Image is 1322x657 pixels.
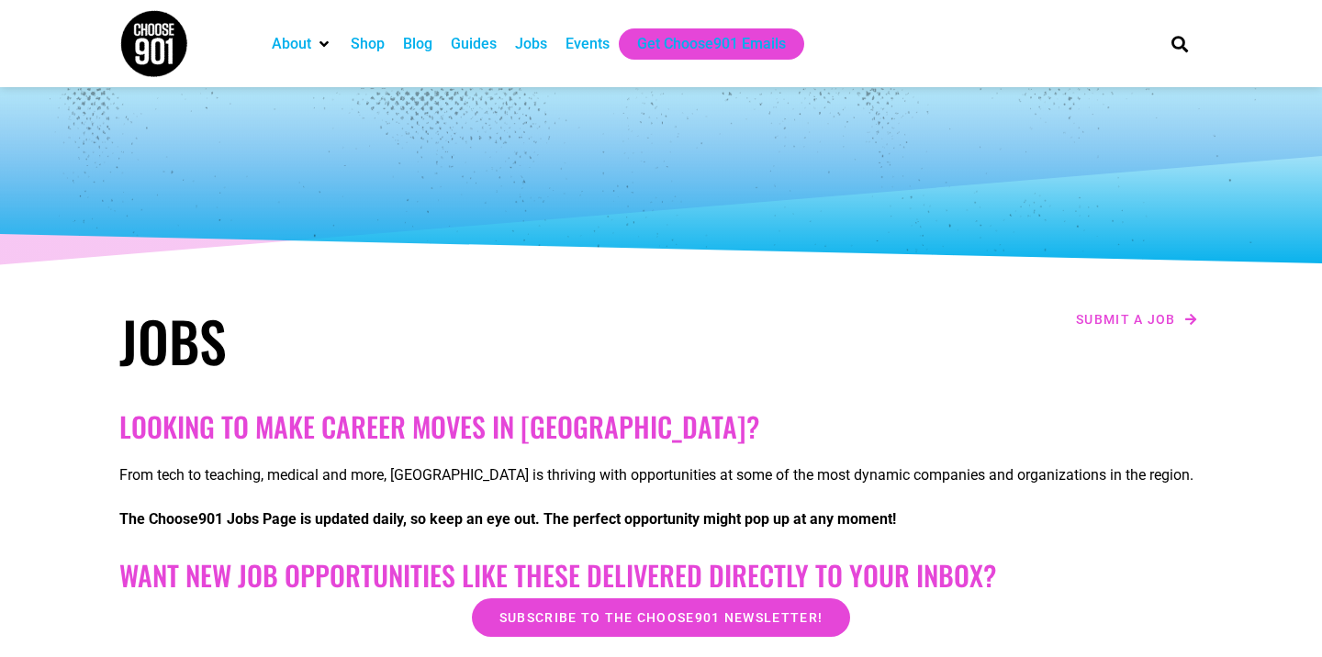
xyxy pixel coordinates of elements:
[451,33,497,55] a: Guides
[263,28,1140,60] nav: Main nav
[119,559,1203,592] h2: Want New Job Opportunities like these Delivered Directly to your Inbox?
[566,33,610,55] a: Events
[119,510,896,528] strong: The Choose901 Jobs Page is updated daily, so keep an eye out. The perfect opportunity might pop u...
[472,598,850,637] a: Subscribe to the Choose901 newsletter!
[1070,307,1203,331] a: Submit a job
[119,464,1203,486] p: From tech to teaching, medical and more, [GEOGRAPHIC_DATA] is thriving with opportunities at some...
[119,410,1203,443] h2: Looking to make career moves in [GEOGRAPHIC_DATA]?
[403,33,432,55] a: Blog
[1076,313,1176,326] span: Submit a job
[119,307,652,373] h1: Jobs
[351,33,385,55] a: Shop
[263,28,342,60] div: About
[1165,28,1195,59] div: Search
[515,33,547,55] a: Jobs
[272,33,311,55] a: About
[499,611,823,624] span: Subscribe to the Choose901 newsletter!
[637,33,786,55] a: Get Choose901 Emails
